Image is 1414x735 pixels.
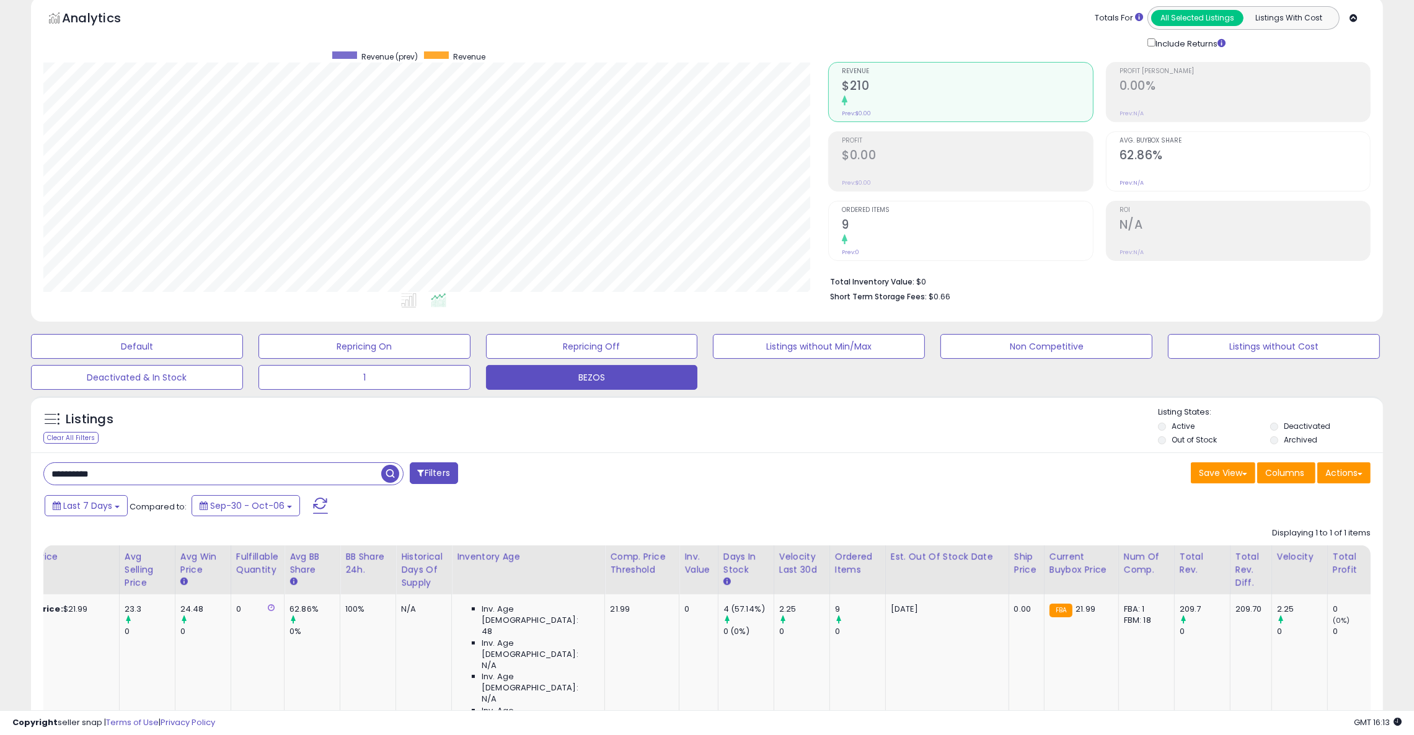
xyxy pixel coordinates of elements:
[361,51,418,62] span: Revenue (prev)
[723,576,731,588] small: Days In Stock.
[723,550,769,576] div: Days In Stock
[66,411,113,428] h5: Listings
[1120,179,1144,187] small: Prev: N/A
[1277,626,1327,637] div: 0
[410,462,458,484] button: Filters
[1333,615,1350,625] small: (0%)
[835,626,885,637] div: 0
[482,638,595,660] span: Inv. Age [DEMOGRAPHIC_DATA]:
[1333,604,1383,615] div: 0
[842,79,1092,95] h2: $210
[1333,550,1378,576] div: Total Profit
[31,365,243,390] button: Deactivated & In Stock
[723,626,774,637] div: 0 (0%)
[830,276,914,287] b: Total Inventory Value:
[1014,550,1039,576] div: Ship Price
[453,51,485,62] span: Revenue
[1265,467,1304,479] span: Columns
[1120,148,1370,165] h2: 62.86%
[684,604,708,615] div: 0
[1284,421,1330,431] label: Deactivated
[7,550,114,563] div: Listed Price
[457,550,599,563] div: Inventory Age
[1014,604,1035,615] div: 0.00
[482,660,497,671] span: N/A
[610,604,669,615] div: 21.99
[1191,462,1255,483] button: Save View
[12,717,215,729] div: seller snap | |
[1049,550,1113,576] div: Current Buybox Price
[1257,462,1315,483] button: Columns
[891,550,1004,563] div: Est. Out Of Stock Date
[1095,12,1143,24] div: Totals For
[1354,716,1402,728] span: 2025-10-14 16:13 GMT
[486,334,698,359] button: Repricing Off
[180,626,231,637] div: 0
[723,604,774,615] div: 4 (57.14%)
[258,365,471,390] button: 1
[43,432,99,444] div: Clear All Filters
[1138,36,1240,50] div: Include Returns
[1049,604,1072,617] small: FBA
[891,604,999,615] p: [DATE]
[12,716,58,728] strong: Copyright
[1120,218,1370,234] h2: N/A
[1120,249,1144,256] small: Prev: N/A
[482,604,595,626] span: Inv. Age [DEMOGRAPHIC_DATA]:
[482,626,492,637] span: 48
[842,218,1092,234] h2: 9
[161,716,215,728] a: Privacy Policy
[1284,434,1317,445] label: Archived
[842,179,871,187] small: Prev: $0.00
[610,550,674,576] div: Comp. Price Threshold
[210,500,285,512] span: Sep-30 - Oct-06
[1333,626,1383,637] div: 0
[1272,527,1371,539] div: Displaying 1 to 1 of 1 items
[1124,604,1165,615] div: FBA: 1
[1124,550,1169,576] div: Num of Comp.
[684,550,712,576] div: Inv. value
[1158,407,1383,418] p: Listing States:
[842,249,859,256] small: Prev: 0
[1317,462,1371,483] button: Actions
[125,604,175,615] div: 23.3
[345,550,391,576] div: BB Share 24h.
[289,550,335,576] div: Avg BB Share
[830,273,1361,288] li: $0
[1180,604,1230,615] div: 209.7
[192,495,300,516] button: Sep-30 - Oct-06
[940,334,1152,359] button: Non Competitive
[289,604,340,615] div: 62.86%
[713,334,925,359] button: Listings without Min/Max
[45,495,128,516] button: Last 7 Days
[289,576,297,588] small: Avg BB Share.
[63,500,112,512] span: Last 7 Days
[1168,334,1380,359] button: Listings without Cost
[486,365,698,390] button: BEZOS
[842,138,1092,144] span: Profit
[1076,603,1095,615] span: 21.99
[482,705,595,728] span: Inv. Age [DEMOGRAPHIC_DATA]-180:
[7,604,110,615] div: $21.99
[31,334,243,359] button: Default
[1124,615,1165,626] div: FBM: 18
[1180,550,1225,576] div: Total Rev.
[1243,10,1335,26] button: Listings With Cost
[401,550,446,589] div: Historical Days Of Supply
[779,550,824,576] div: Velocity Last 30d
[779,604,829,615] div: 2.25
[1172,434,1217,445] label: Out of Stock
[1235,550,1266,589] div: Total Rev. Diff.
[1120,207,1370,214] span: ROI
[779,626,829,637] div: 0
[1172,421,1195,431] label: Active
[345,604,386,615] div: 100%
[1120,138,1370,144] span: Avg. Buybox Share
[1120,110,1144,117] small: Prev: N/A
[929,291,950,302] span: $0.66
[1120,68,1370,75] span: Profit [PERSON_NAME]
[125,550,170,589] div: Avg Selling Price
[842,148,1092,165] h2: $0.00
[1277,550,1322,563] div: Velocity
[842,110,871,117] small: Prev: $0.00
